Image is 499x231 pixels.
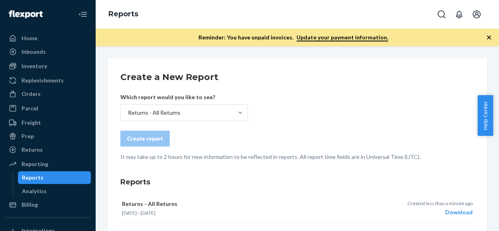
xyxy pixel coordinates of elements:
[297,34,388,41] a: Update your payment information.
[22,132,34,140] div: Prep
[5,116,91,129] a: Freight
[5,60,91,72] a: Inventory
[18,185,91,198] a: Analytics
[22,119,41,127] div: Freight
[22,201,38,209] div: Billing
[22,174,43,182] div: Reports
[22,48,46,56] div: Inbounds
[22,160,48,168] div: Reporting
[22,187,47,195] div: Analytics
[22,76,64,84] div: Replenishments
[407,200,473,207] p: Created less than a minute ago
[75,6,91,22] button: Close Navigation
[5,45,91,58] a: Inbounds
[5,102,91,115] a: Parcel
[141,210,155,216] time: [DATE]
[198,33,388,41] p: Reminder: You have unpaid invoices.
[18,171,91,184] a: Reports
[127,135,163,143] div: Create report
[102,3,145,26] ol: breadcrumbs
[122,209,354,216] p: —
[22,90,41,98] div: Orders
[120,71,474,84] h2: Create a New Report
[122,200,354,208] p: Returns - All Returns
[120,131,170,147] button: Create report
[22,62,47,70] div: Inventory
[9,10,43,18] img: Flexport logo
[5,198,91,211] a: Billing
[128,109,181,117] div: Returns - All Returns
[5,74,91,87] a: Replenishments
[5,88,91,100] a: Orders
[122,210,137,216] time: [DATE]
[120,93,248,101] p: Which report would you like to see?
[5,130,91,143] a: Prep
[448,207,491,227] iframe: Opens a widget where you can chat to one of our agents
[407,208,473,216] div: Download
[469,6,485,22] button: Open account menu
[434,6,450,22] button: Open Search Box
[477,95,493,136] button: Help Center
[108,10,138,18] a: Reports
[120,153,474,161] p: It may take up to 2 hours for new information to be reflected in reports. All report time fields ...
[5,143,91,156] a: Returns
[120,177,474,187] h3: Reports
[22,146,43,154] div: Returns
[5,32,91,45] a: Home
[5,158,91,170] a: Reporting
[22,104,38,112] div: Parcel
[451,6,467,22] button: Open notifications
[22,34,37,42] div: Home
[120,194,474,223] button: Returns - All Returns[DATE]—[DATE]Created less than a minute agoDownload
